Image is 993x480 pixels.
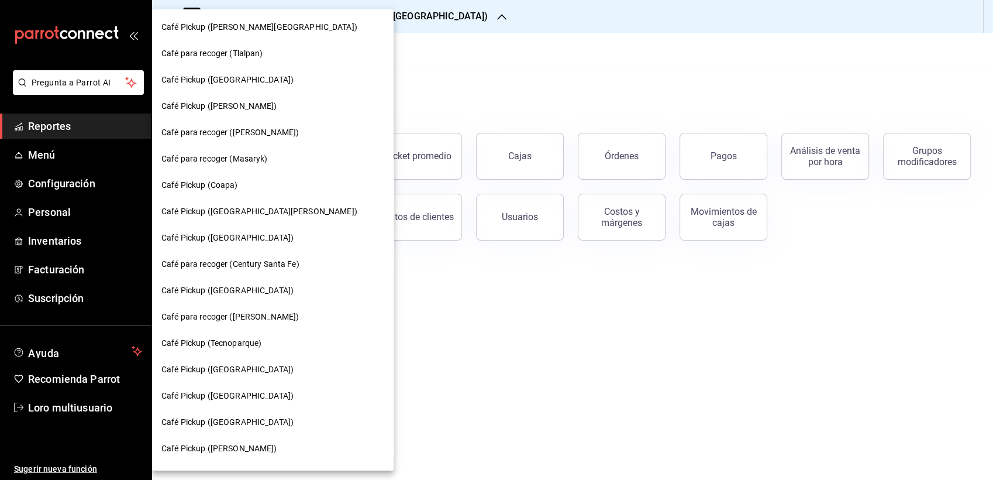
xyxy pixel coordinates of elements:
span: Café Pickup (Tecnoparque) [161,337,261,349]
div: Café Pickup ([GEOGRAPHIC_DATA]) [152,67,394,93]
span: Café Pickup ([PERSON_NAME]) [161,100,277,112]
div: Café Pickup (Tecnoparque) [152,330,394,356]
div: Café Pickup ([GEOGRAPHIC_DATA]) [152,409,394,436]
div: Café para recoger (Tlalpan) [152,40,394,67]
span: Café Pickup ([GEOGRAPHIC_DATA]) [161,416,294,428]
span: Café Pickup ([GEOGRAPHIC_DATA]) [161,232,294,244]
div: Café Pickup ([PERSON_NAME][GEOGRAPHIC_DATA]) [152,14,394,40]
span: Café para recoger (Tlalpan) [161,47,263,60]
div: Café Pickup ([GEOGRAPHIC_DATA][PERSON_NAME]) [152,198,394,225]
div: Café Pickup ([PERSON_NAME]) [152,93,394,119]
span: Café Pickup ([GEOGRAPHIC_DATA][PERSON_NAME]) [161,205,357,218]
span: Café Pickup ([PERSON_NAME][GEOGRAPHIC_DATA]) [161,21,357,33]
div: Café Pickup (Coapa) [152,172,394,198]
span: Café Pickup ([PERSON_NAME]) [161,443,277,455]
div: Café Pickup ([PERSON_NAME]) [152,436,394,462]
span: Café Pickup (Coapa) [161,179,238,191]
span: Café para recoger (Masaryk) [161,153,268,165]
span: Café Pickup ([GEOGRAPHIC_DATA]) [161,74,294,86]
span: Café Pickup ([GEOGRAPHIC_DATA]) [161,390,294,402]
div: Café para recoger (Masaryk) [152,146,394,172]
span: Café Pickup ([GEOGRAPHIC_DATA]) [161,364,294,376]
span: Café para recoger ([PERSON_NAME]) [161,126,299,139]
div: Café Pickup ([GEOGRAPHIC_DATA]) [152,277,394,304]
span: Café Pickup ([GEOGRAPHIC_DATA]) [161,284,294,297]
div: Café Pickup ([GEOGRAPHIC_DATA]) [152,383,394,409]
div: Café Pickup ([GEOGRAPHIC_DATA]) [152,225,394,251]
div: Café para recoger (Century Santa Fe) [152,251,394,277]
span: Café para recoger ([PERSON_NAME]) [161,311,299,323]
div: Café Pickup ([GEOGRAPHIC_DATA]) [152,356,394,383]
div: Café para recoger ([PERSON_NAME]) [152,304,394,330]
div: Café para recoger ([PERSON_NAME]) [152,119,394,146]
span: Café para recoger (Century Santa Fe) [161,258,299,270]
